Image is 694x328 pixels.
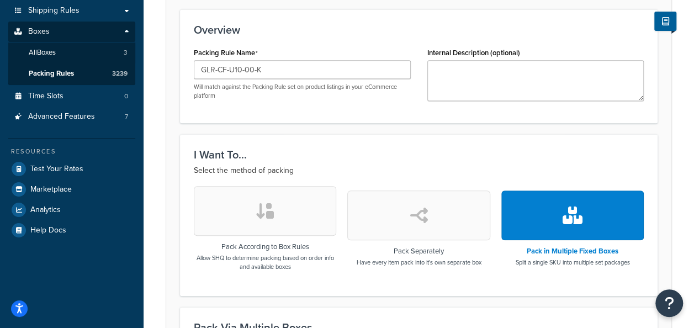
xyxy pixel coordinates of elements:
a: AllBoxes3 [8,43,135,63]
span: 3 [124,48,128,57]
a: Test Your Rates [8,159,135,179]
span: Packing Rules [29,69,74,78]
p: Split a single SKU into multiple set packages [515,258,629,267]
button: Open Resource Center [655,289,683,317]
span: 3239 [112,69,128,78]
a: Shipping Rules [8,1,135,21]
h3: Pack in Multiple Fixed Boxes [515,247,629,255]
h3: Overview [194,24,644,36]
a: Time Slots0 [8,86,135,107]
button: Show Help Docs [654,12,676,31]
li: Packing Rules [8,64,135,84]
span: Shipping Rules [28,6,80,15]
a: Packing Rules3239 [8,64,135,84]
span: Marketplace [30,185,72,194]
a: Help Docs [8,220,135,240]
label: Packing Rule Name [194,49,258,57]
h3: Pack Separately [356,247,481,255]
span: Help Docs [30,226,66,235]
a: Analytics [8,200,135,220]
a: Boxes [8,22,135,42]
label: Internal Description (optional) [427,49,520,57]
span: Time Slots [28,92,63,101]
span: 0 [124,92,128,101]
span: Analytics [30,205,61,215]
p: Select the method of packing [194,164,644,177]
h3: Pack According to Box Rules [194,243,336,251]
span: Boxes [28,27,50,36]
span: All Boxes [29,48,56,57]
a: Advanced Features7 [8,107,135,127]
li: Boxes [8,22,135,84]
span: Advanced Features [28,112,95,121]
li: Advanced Features [8,107,135,127]
div: Resources [8,147,135,156]
a: Marketplace [8,179,135,199]
p: Allow SHQ to determine packing based on order info and available boxes [194,253,336,271]
span: 7 [125,112,128,121]
span: Test Your Rates [30,165,83,174]
p: Have every item pack into it's own separate box [356,258,481,267]
p: Will match against the Packing Rule set on product listings in your eCommerce platform [194,83,411,100]
h3: I Want To... [194,149,644,161]
li: Time Slots [8,86,135,107]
